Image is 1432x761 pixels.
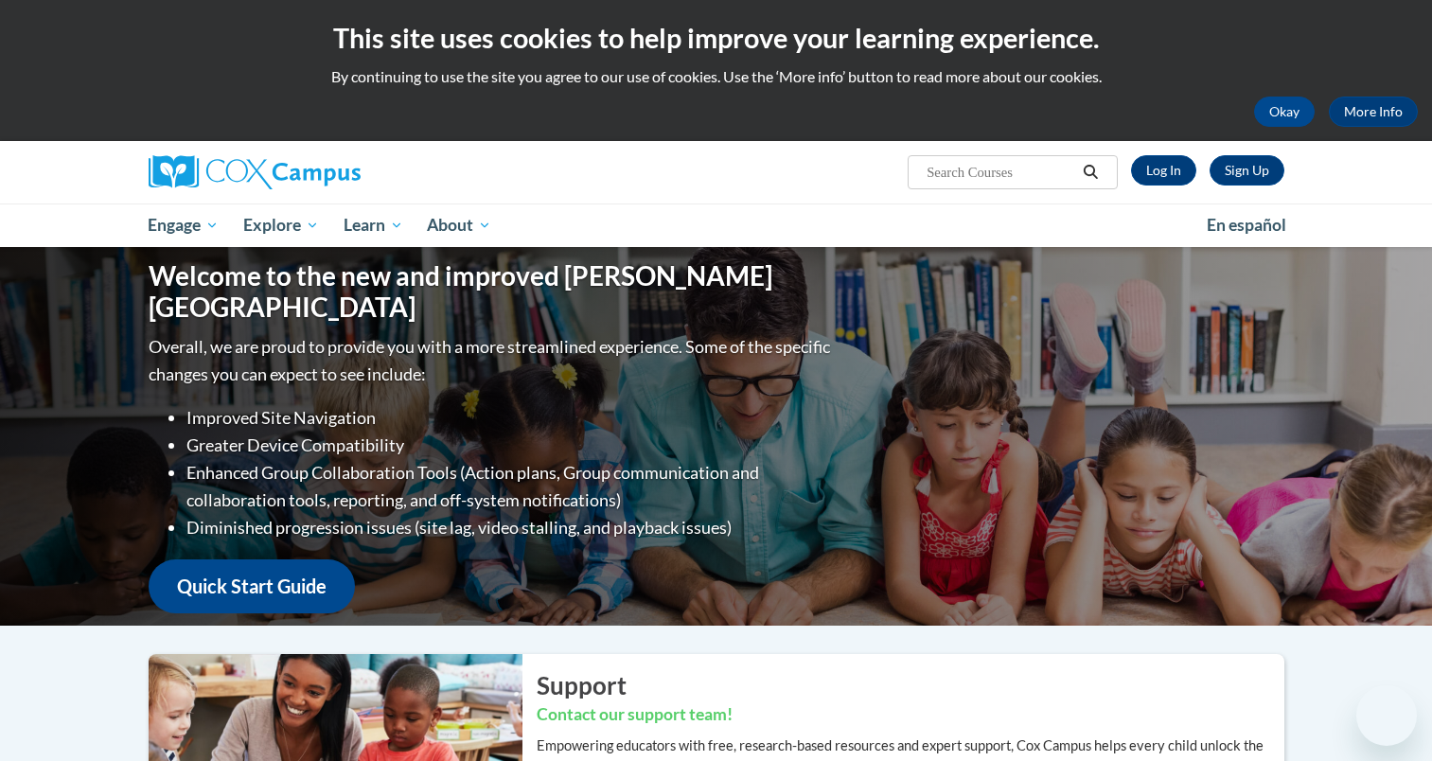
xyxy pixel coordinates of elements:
[14,19,1418,57] h2: This site uses cookies to help improve your learning experience.
[331,204,415,247] a: Learn
[120,204,1313,247] div: Main menu
[537,703,1284,727] h3: Contact our support team!
[149,155,508,189] a: Cox Campus
[136,204,232,247] a: Engage
[1131,155,1196,186] a: Log In
[231,204,331,247] a: Explore
[1254,97,1315,127] button: Okay
[14,66,1418,87] p: By continuing to use the site you agree to our use of cookies. Use the ‘More info’ button to read...
[1207,215,1286,235] span: En español
[415,204,504,247] a: About
[148,214,219,237] span: Engage
[243,214,319,237] span: Explore
[149,260,835,324] h1: Welcome to the new and improved [PERSON_NAME][GEOGRAPHIC_DATA]
[1076,161,1105,184] button: Search
[186,514,835,541] li: Diminished progression issues (site lag, video stalling, and playback issues)
[1356,685,1417,746] iframe: Button to launch messaging window
[186,432,835,459] li: Greater Device Compatibility
[925,161,1076,184] input: Search Courses
[186,404,835,432] li: Improved Site Navigation
[537,668,1284,702] h2: Support
[427,214,491,237] span: About
[149,155,361,189] img: Cox Campus
[149,559,355,613] a: Quick Start Guide
[186,459,835,514] li: Enhanced Group Collaboration Tools (Action plans, Group communication and collaboration tools, re...
[344,214,403,237] span: Learn
[149,333,835,388] p: Overall, we are proud to provide you with a more streamlined experience. Some of the specific cha...
[1210,155,1284,186] a: Register
[1329,97,1418,127] a: More Info
[1194,205,1299,245] a: En español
